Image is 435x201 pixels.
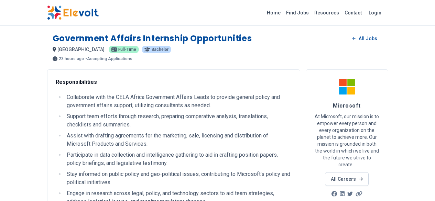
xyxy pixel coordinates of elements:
span: Microsoft [333,102,360,109]
a: All Careers [325,172,369,186]
span: 23 hours ago [59,57,84,61]
li: Assist with drafting agreements for the marketing, sale, licensing and distribution of Microsoft ... [65,132,292,148]
span: [GEOGRAPHIC_DATA] [57,47,105,52]
p: - Accepting Applications [85,57,132,61]
p: At Microsoft, our mission is to empower every person and every organization on the planet to achi... [314,113,380,168]
h1: Government Affairs Internship Opportunities [53,33,252,44]
img: Elevolt [47,5,99,20]
li: Collaborate with the CELA Africa Government Affairs Leads to provide general policy and governmen... [65,93,292,110]
a: Find Jobs [283,7,312,18]
a: Login [365,6,385,20]
span: Bachelor [152,47,168,52]
span: Full-time [118,47,136,52]
strong: Responsibilities [56,79,97,85]
a: Resources [312,7,342,18]
a: All Jobs [347,33,382,44]
li: Stay informed on public policy and geo-political issues, contributing to Microsoft’s policy and p... [65,170,292,187]
a: Contact [342,7,365,18]
li: Participate in data collection and intelligence gathering to aid in crafting position papers, pol... [65,151,292,167]
a: Home [264,7,283,18]
img: Microsoft [338,78,356,95]
li: Support team efforts through research, preparing comparative analysis, translations, checklists a... [65,112,292,129]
